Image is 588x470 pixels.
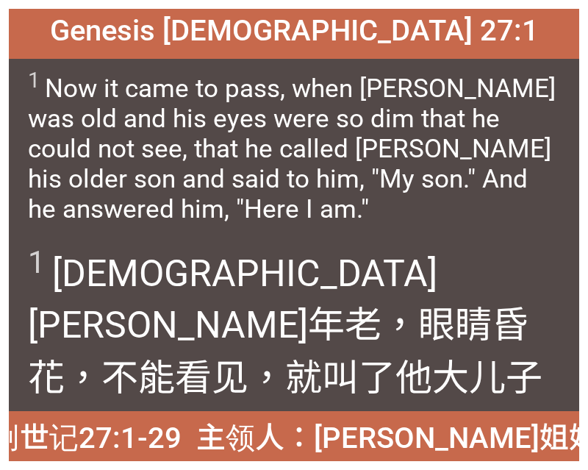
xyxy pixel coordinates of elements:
sup: 1 [28,244,45,280]
span: Genesis [DEMOGRAPHIC_DATA] 27:1 [50,13,539,48]
sup: 1 [28,68,40,93]
span: Now it came to pass, when [PERSON_NAME] was old and his eyes were so dim that he could not see, t... [28,68,561,224]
